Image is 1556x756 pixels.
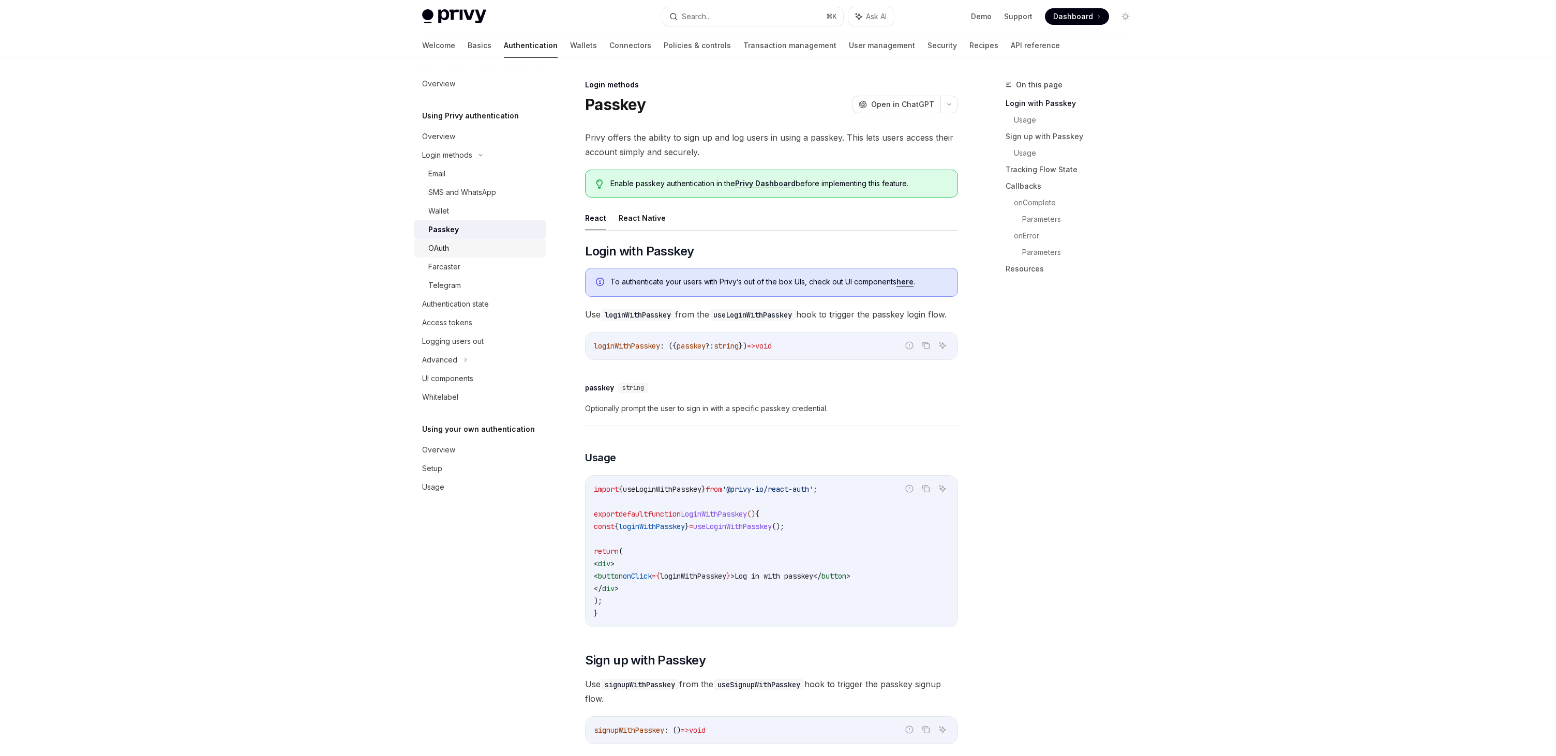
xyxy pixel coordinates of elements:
[598,571,623,581] span: button
[1022,244,1142,261] a: Parameters
[1014,145,1142,161] a: Usage
[594,596,602,606] span: );
[971,11,992,22] a: Demo
[735,179,796,188] a: Privy Dashboard
[660,571,726,581] span: loginWithPasskey
[594,609,598,618] span: }
[903,723,916,736] button: Report incorrect code
[414,164,546,183] a: Email
[1117,8,1134,25] button: Toggle dark mode
[414,220,546,239] a: Passkey
[428,223,459,236] div: Passkey
[609,33,651,58] a: Connectors
[660,341,677,351] span: : ({
[422,444,455,456] div: Overview
[594,485,619,494] span: import
[689,725,706,735] span: void
[1014,112,1142,128] a: Usage
[919,339,933,352] button: Copy the contents from the code block
[422,9,486,24] img: light logo
[422,149,472,161] div: Login methods
[866,11,887,22] span: Ask AI
[701,485,706,494] span: }
[422,110,519,122] h5: Using Privy authentication
[414,441,546,459] a: Overview
[594,559,598,568] span: <
[821,571,846,581] span: button
[681,725,689,735] span: =>
[1006,261,1142,277] a: Resources
[622,384,644,392] span: string
[594,341,660,351] span: loginWithPasskey
[813,571,821,581] span: </
[662,7,843,26] button: Search...⌘K
[422,78,455,90] div: Overview
[896,277,914,286] a: here
[414,258,546,276] a: Farcaster
[652,571,656,581] span: =
[610,178,947,189] span: Enable passkey authentication in the before implementing this feature.
[735,571,813,581] span: Log in with passkey
[585,206,606,230] button: React
[414,459,546,478] a: Setup
[755,341,772,351] span: void
[422,316,472,329] div: Access tokens
[422,481,444,493] div: Usage
[610,277,947,287] span: To authenticate your users with Privy’s out of the box UIs, check out UI components .
[664,725,681,735] span: : ()
[598,559,610,568] span: div
[1053,11,1093,22] span: Dashboard
[414,369,546,388] a: UI components
[826,12,837,21] span: ⌘ K
[936,723,949,736] button: Ask AI
[414,388,546,406] a: Whitelabel
[969,33,998,58] a: Recipes
[1016,79,1063,91] span: On this page
[677,341,706,351] span: passkey
[422,33,455,58] a: Welcome
[747,341,755,351] span: =>
[755,509,759,519] span: {
[422,335,484,347] div: Logging users out
[601,679,679,690] code: signupWithPasskey
[903,482,916,495] button: Report incorrect code
[743,33,836,58] a: Transaction management
[422,462,442,475] div: Setup
[849,33,915,58] a: User management
[585,652,706,669] span: Sign up with Passkey
[594,509,619,519] span: export
[1006,95,1142,112] a: Login with Passkey
[1014,228,1142,244] a: onError
[428,205,449,217] div: Wallet
[619,485,623,494] span: {
[1011,33,1060,58] a: API reference
[709,309,796,321] code: useLoginWithPasskey
[739,341,747,351] span: })
[585,243,694,260] span: Login with Passkey
[623,571,652,581] span: onClick
[594,571,598,581] span: <
[685,522,689,531] span: }
[726,571,730,581] span: }
[1022,211,1142,228] a: Parameters
[602,584,615,593] span: div
[619,547,623,556] span: (
[927,33,957,58] a: Security
[422,391,458,403] div: Whitelabel
[619,522,685,531] span: loginWithPasskey
[601,309,675,321] code: loginWithPasskey
[414,239,546,258] a: OAuth
[414,74,546,93] a: Overview
[689,522,693,531] span: =
[596,179,603,189] svg: Tip
[747,509,755,519] span: ()
[585,307,958,322] span: Use from the hook to trigger the passkey login flow.
[422,298,489,310] div: Authentication state
[610,559,615,568] span: >
[585,130,958,159] span: Privy offers the ability to sign up and log users in using a passkey. This lets users access thei...
[570,33,597,58] a: Wallets
[422,372,473,385] div: UI components
[596,278,606,288] svg: Info
[428,261,460,273] div: Farcaster
[414,183,546,202] a: SMS and WhatsApp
